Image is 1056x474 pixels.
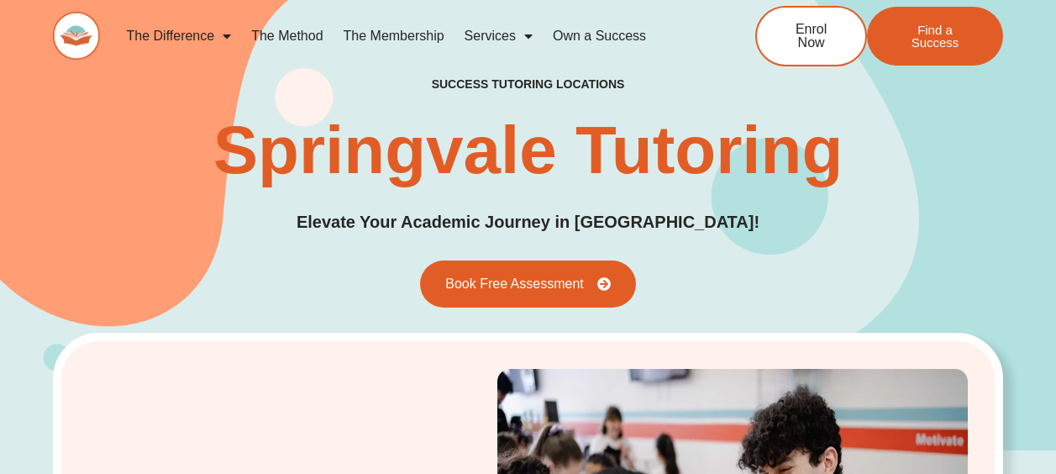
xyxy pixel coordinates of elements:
span: Find a Success [892,24,978,49]
h1: Springvale Tutoring [213,117,843,184]
a: The Method [241,17,333,55]
span: Book Free Assessment [445,277,584,291]
nav: Menu [117,17,701,55]
span: Enrol Now [782,23,840,50]
a: Own a Success [543,17,656,55]
a: The Membership [334,17,454,55]
a: Services [454,17,543,55]
a: Enrol Now [755,6,867,66]
p: Elevate Your Academic Journey in [GEOGRAPHIC_DATA]! [297,209,759,235]
a: The Difference [117,17,242,55]
a: Find a Success [867,7,1003,66]
a: Book Free Assessment [420,261,636,308]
